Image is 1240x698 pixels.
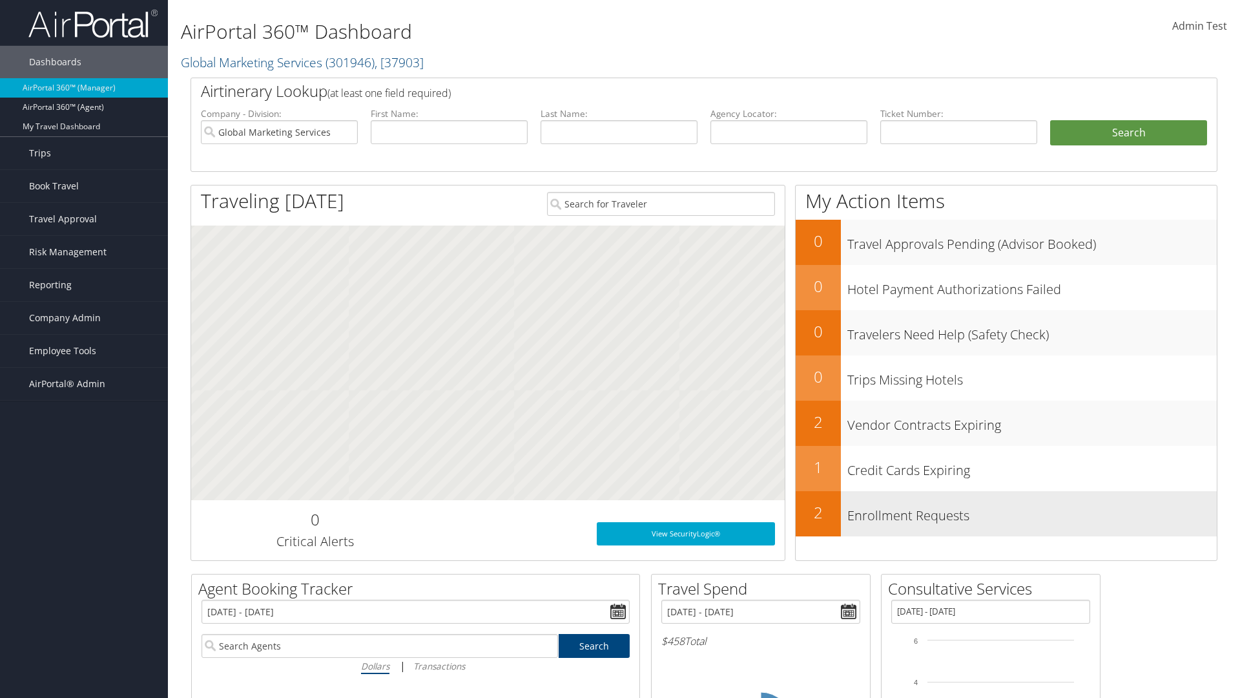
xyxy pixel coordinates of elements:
[796,456,841,478] h2: 1
[371,107,528,120] label: First Name:
[914,679,918,686] tspan: 4
[29,335,96,367] span: Employee Tools
[597,522,775,545] a: View SecurityLogic®
[796,321,841,343] h2: 0
[201,533,429,551] h3: Critical Alerts
[847,455,1217,480] h3: Credit Cards Expiring
[541,107,697,120] label: Last Name:
[796,491,1217,536] a: 2Enrollment Requests
[201,80,1122,102] h2: Airtinerary Lookup
[796,187,1217,215] h1: My Action Items
[29,269,72,301] span: Reporting
[880,107,1037,120] label: Ticket Number:
[547,192,775,216] input: Search for Traveler
[796,230,841,252] h2: 0
[29,46,81,78] span: Dashboards
[796,446,1217,491] a: 1Credit Cards Expiring
[796,355,1217,401] a: 0Trips Missing Hotels
[796,265,1217,310] a: 0Hotel Payment Authorizations Failed
[361,660,389,672] i: Dollars
[29,236,107,268] span: Risk Management
[847,410,1217,434] h3: Vendor Contracts Expiring
[914,637,918,645] tspan: 6
[847,274,1217,299] h3: Hotel Payment Authorizations Failed
[327,86,451,100] span: (at least one field required)
[710,107,867,120] label: Agency Locator:
[796,502,841,523] h2: 2
[201,634,558,658] input: Search Agents
[28,8,158,39] img: airportal-logo.png
[847,365,1217,389] h3: Trips Missing Hotels
[201,107,358,120] label: Company - Division:
[888,578,1100,600] h2: Consultative Services
[796,220,1217,265] a: 0Travel Approvals Pending (Advisor Booked)
[201,187,344,215] h1: Traveling [DATE]
[29,137,51,169] span: Trips
[201,509,429,531] h2: 0
[559,634,630,658] a: Search
[181,54,424,71] a: Global Marketing Services
[181,18,878,45] h1: AirPortal 360™ Dashboard
[796,366,841,388] h2: 0
[847,319,1217,344] h3: Travelers Need Help (Safety Check)
[29,368,105,400] span: AirPortal® Admin
[201,658,630,674] div: |
[1172,19,1227,33] span: Admin Test
[375,54,424,71] span: , [ 37903 ]
[413,660,465,672] i: Transactions
[796,401,1217,446] a: 2Vendor Contracts Expiring
[796,310,1217,355] a: 0Travelers Need Help (Safety Check)
[29,302,101,334] span: Company Admin
[796,275,841,297] h2: 0
[325,54,375,71] span: ( 301946 )
[1172,6,1227,47] a: Admin Test
[796,411,841,433] h2: 2
[198,578,639,600] h2: Agent Booking Tracker
[847,500,1217,525] h3: Enrollment Requests
[661,634,860,648] h6: Total
[1050,120,1207,146] button: Search
[29,203,97,235] span: Travel Approval
[661,634,685,648] span: $458
[658,578,870,600] h2: Travel Spend
[29,170,79,202] span: Book Travel
[847,229,1217,253] h3: Travel Approvals Pending (Advisor Booked)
